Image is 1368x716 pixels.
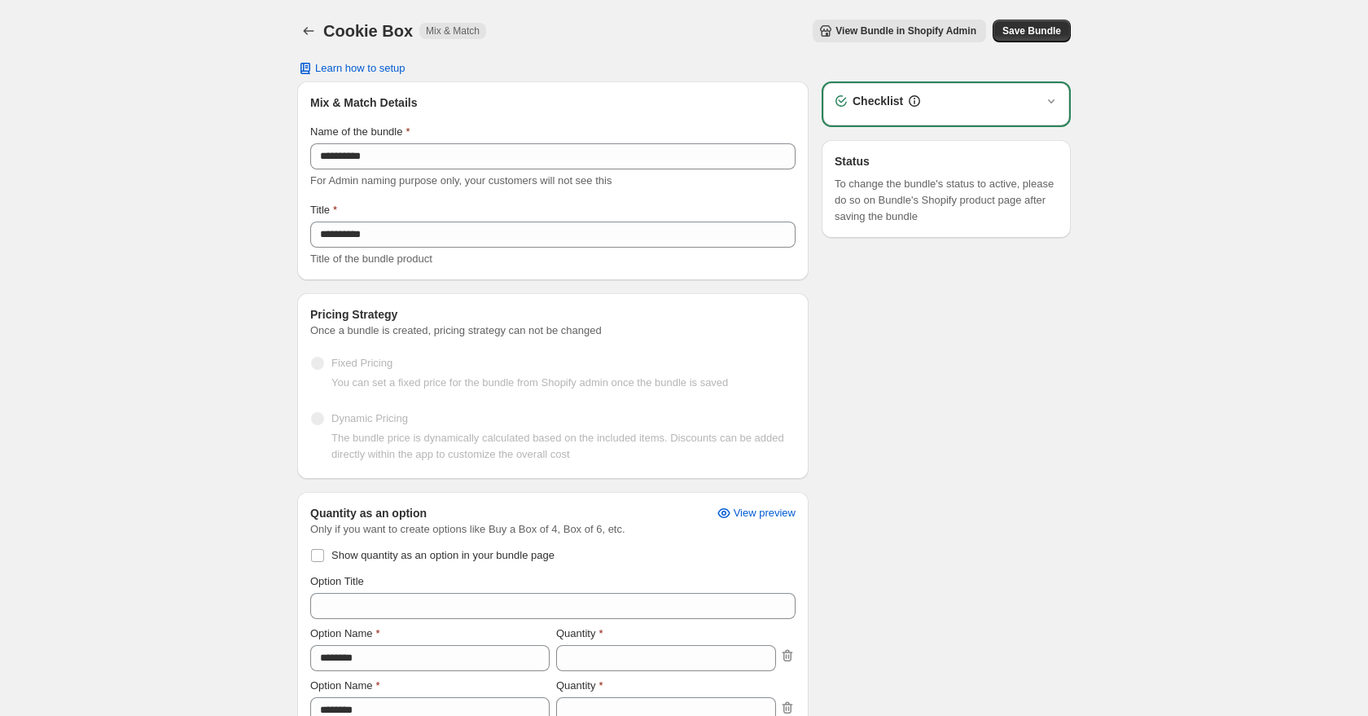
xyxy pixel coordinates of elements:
span: Only if you want to create options like Buy a Box of 4, Box of 6, etc. [310,521,796,538]
button: Back [297,20,320,42]
h3: Mix & Match Details [310,94,796,111]
span: To change the bundle's status to active, please do so on Bundle's Shopify product page after savi... [835,176,1058,225]
span: Title of the bundle product [310,253,432,265]
span: Show quantity as an option in your bundle page [331,549,555,561]
span: You can set a fixed price for the bundle from Shopify admin once the bundle is saved [331,376,728,389]
h1: Cookie Box [323,21,413,41]
label: Option Name [310,678,380,694]
button: View preview [706,500,805,526]
span: For Admin naming purpose only, your customers will not see this [310,174,612,187]
span: Dynamic Pricing [331,411,408,427]
button: View Bundle in Shopify Admin [813,20,986,42]
label: Option Name [310,626,380,642]
a: Learn how to setup [287,57,415,80]
button: Save Bundle [993,20,1071,42]
span: Learn how to setup [315,62,406,75]
span: Fixed Pricing [331,355,392,371]
span: View Bundle in Shopify Admin [835,24,976,37]
span: Save Bundle [1002,24,1061,37]
h3: Checklist [853,93,903,109]
span: View preview [734,507,796,520]
h3: Quantity as an option [310,505,427,521]
h3: Status [835,153,1058,169]
label: Option Title [310,573,364,590]
span: The bundle price is dynamically calculated based on the included items. Discounts can be added di... [331,432,784,460]
label: Title [310,202,337,218]
label: Quantity [556,678,603,694]
span: Mix & Match [426,24,480,37]
span: Once a bundle is created, pricing strategy can not be changed [310,323,796,339]
label: Quantity [556,626,603,642]
label: Name of the bundle [310,124,410,140]
h3: Pricing Strategy [310,306,796,323]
